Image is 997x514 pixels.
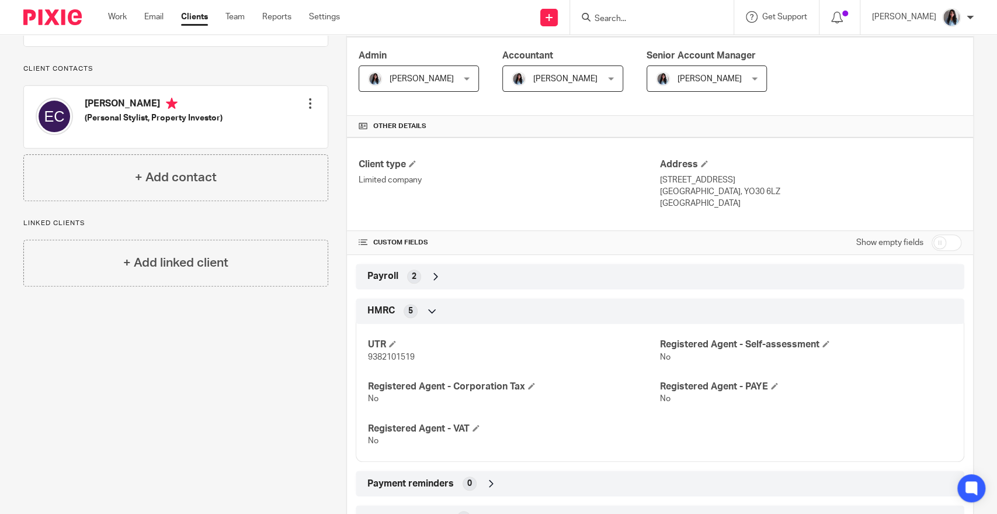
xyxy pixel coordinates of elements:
[660,174,961,186] p: [STREET_ADDRESS]
[660,381,952,393] h4: Registered Agent - PAYE
[368,423,660,435] h4: Registered Agent - VAT
[373,122,426,131] span: Other details
[593,14,699,25] input: Search
[359,174,660,186] p: Limited company
[135,168,217,187] h4: + Add contact
[367,270,398,282] span: Payroll
[368,339,660,351] h4: UTR
[368,381,660,393] h4: Registered Agent - Corporation Tax
[467,478,472,489] span: 0
[656,72,670,86] img: 1653117891607.jpg
[225,11,245,23] a: Team
[359,238,660,247] h4: CUSTOM FIELDS
[412,271,416,282] span: 2
[359,51,387,60] span: Admin
[36,98,73,135] img: svg%3E
[502,51,553,60] span: Accountant
[108,11,127,23] a: Work
[368,72,382,86] img: 1653117891607.jpg
[368,353,415,361] span: 9382101519
[678,75,742,83] span: [PERSON_NAME]
[23,9,82,25] img: Pixie
[23,219,328,228] p: Linked clients
[144,11,164,23] a: Email
[390,75,454,83] span: [PERSON_NAME]
[660,158,961,171] h4: Address
[368,395,378,403] span: No
[309,11,340,23] a: Settings
[512,72,526,86] img: 1653117891607.jpg
[533,75,597,83] span: [PERSON_NAME]
[123,254,228,272] h4: + Add linked client
[660,186,961,198] p: [GEOGRAPHIC_DATA], YO30 6LZ
[359,158,660,171] h4: Client type
[85,112,223,124] h5: (Personal Stylist, Property Investor)
[660,353,671,361] span: No
[367,478,454,490] span: Payment reminders
[660,395,671,403] span: No
[856,237,923,249] label: Show empty fields
[660,198,961,209] p: [GEOGRAPHIC_DATA]
[367,305,395,317] span: HMRC
[368,437,378,445] span: No
[942,8,961,27] img: 1653117891607.jpg
[181,11,208,23] a: Clients
[262,11,291,23] a: Reports
[872,11,936,23] p: [PERSON_NAME]
[85,98,223,112] h4: [PERSON_NAME]
[166,98,178,109] i: Primary
[762,13,807,21] span: Get Support
[660,339,952,351] h4: Registered Agent - Self-assessment
[23,64,328,74] p: Client contacts
[408,305,413,317] span: 5
[647,51,756,60] span: Senior Account Manager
